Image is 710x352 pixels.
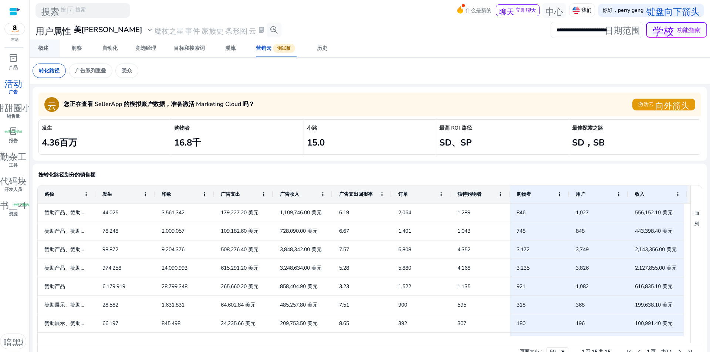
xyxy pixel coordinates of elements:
[102,264,121,271] font: 974,258
[572,124,603,131] font: 最佳探索之路
[9,53,18,63] font: inventory_2
[4,187,22,192] font: 开发人员
[635,301,673,308] font: 199,638.10 美元
[618,7,643,14] font: perry geng
[221,264,258,271] font: 615,291.20 美元
[145,25,154,35] font: expand_more
[225,45,236,52] font: 溪流
[545,5,563,16] font: 中心
[457,191,481,198] font: 独特购物者
[44,246,117,253] font: 赞助产品、赞助品牌、赞助展示
[517,228,525,235] font: 748
[44,228,91,235] font: 赞助产品、赞助展示
[71,45,82,52] font: 洞察
[398,228,411,235] font: 1,401
[496,4,540,16] button: 聊天立即聊天
[47,99,56,110] font: 云
[42,137,77,148] font: 4.36百万
[249,25,256,34] font: 云
[9,211,18,217] font: 资源
[517,209,525,216] font: 846
[635,191,645,198] font: 收入
[221,246,258,253] font: 508,276.40 美元
[576,264,589,271] font: 3,826
[398,301,407,308] font: 900
[44,320,91,327] font: 赞助展示、赞助产品
[635,283,673,290] font: 616,835.10 美元
[339,301,349,308] font: 7.51
[542,3,566,18] button: 中心
[576,209,589,216] font: 1,027
[221,301,256,308] font: 64,602.84 美元
[256,45,271,52] font: 营销云
[517,301,525,308] font: 318
[398,209,411,216] font: 2,064
[280,246,322,253] font: 3,848,342.00 美元
[280,283,318,290] font: 858,404.90 美元
[162,264,187,271] font: 24,090,993
[9,65,18,71] font: 产品
[398,320,407,327] font: 392
[38,171,95,178] font: 按转化路径划分的销售额
[439,137,472,148] font: SD、SP
[154,25,184,34] font: 魔杖之星
[457,264,470,271] font: 4,168
[339,191,373,198] font: 广告支出回报率
[102,283,125,290] font: 6,179,919
[38,45,48,52] font: 概述
[638,101,654,108] font: 激活云
[317,45,327,52] font: 历史
[162,283,187,290] font: 28,799,348
[44,283,65,290] font: 赞助产品
[4,77,22,88] font: 活动
[635,209,673,216] font: 556,152.10 美元
[221,209,258,216] font: 179,227.20 美元
[174,137,201,148] font: 16.8千
[457,209,470,216] font: 1,289
[162,209,185,216] font: 3,561,342
[102,45,118,52] font: 自动化
[11,37,18,42] font: 市场
[517,264,530,271] font: 3,235
[4,129,22,133] font: 光纤手册记录
[339,320,349,327] font: 8.65
[576,191,585,198] font: 用户
[42,124,52,131] font: 发生
[102,301,118,308] font: 28,582
[280,301,318,308] font: 485,257.80 美元
[44,191,54,198] font: 路径
[135,45,156,52] font: 竞选经理
[35,25,71,35] font: 用户属性
[61,6,66,13] font: 按
[122,67,132,74] font: 受众
[64,100,254,108] font: 您正在查看 SellerApp 的模拟账户数据，准备激活 Marketing Cloud 吗？
[576,283,589,290] font: 1,082
[102,191,112,198] font: 发生
[225,25,247,34] font: 条形图
[339,264,349,271] font: 5.28
[398,264,411,271] font: 5,880
[398,246,411,253] font: 6,808
[457,320,466,327] font: 307
[517,191,531,198] font: 购物者
[3,336,39,346] font: 暗黑模式
[44,264,91,271] font: 赞助产品、赞助品牌
[653,23,674,36] font: 学校
[632,99,695,110] button: 激活云向外箭头
[646,5,700,16] font: 键盘向下箭头
[517,283,525,290] font: 921
[339,246,349,253] font: 7.57
[307,124,317,131] font: 小路
[635,320,673,327] font: 100,991.40 美元
[221,283,258,290] font: 265,660.20 美元
[576,228,585,235] font: 848
[162,191,171,198] font: 印象
[576,246,589,253] font: 3,749
[280,191,299,198] font: 广告收入
[9,126,18,136] font: lab_profile
[517,320,525,327] font: 180
[202,25,224,34] font: 家族史
[602,7,618,14] font: 你好，
[457,246,470,253] font: 4,352
[75,67,106,74] font: 广告系列重叠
